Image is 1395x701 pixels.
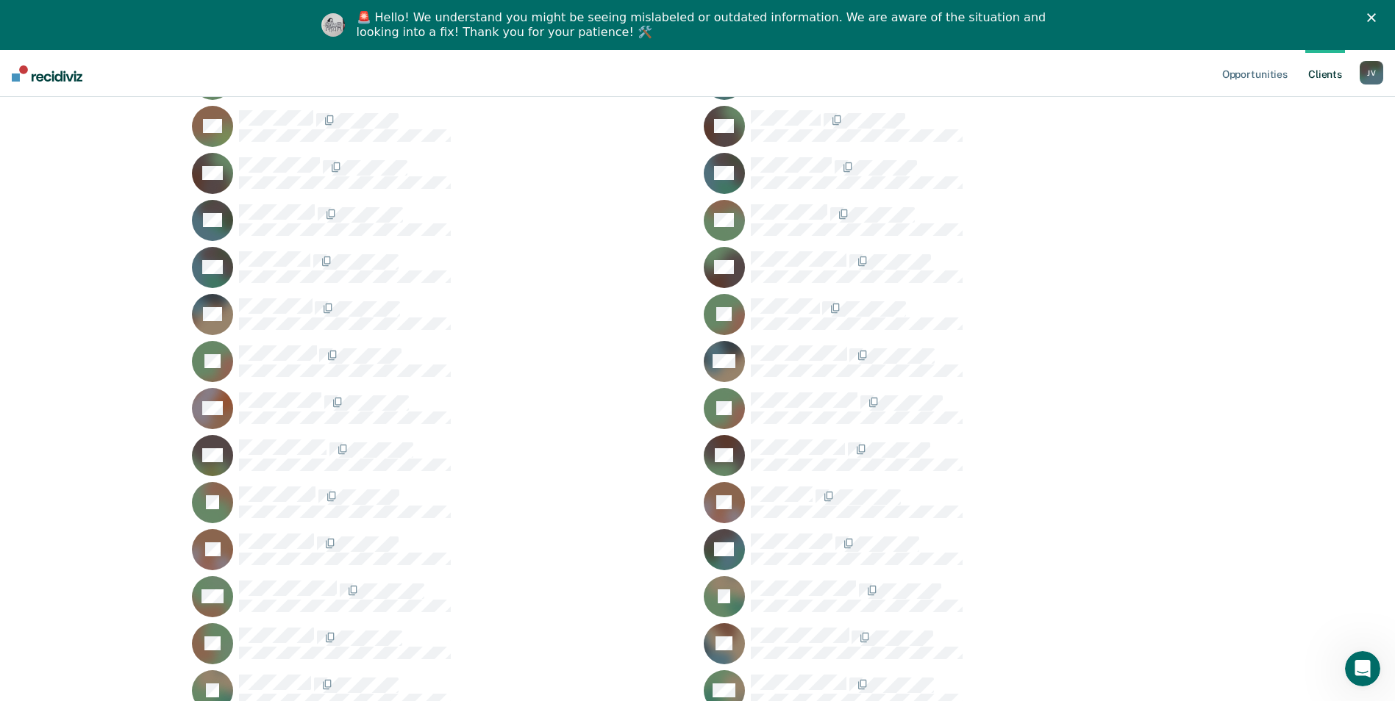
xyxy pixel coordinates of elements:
a: Opportunities [1219,50,1291,97]
button: JV [1360,61,1383,85]
div: Close [1367,13,1382,22]
img: Profile image for Kim [321,13,345,37]
div: J V [1360,61,1383,85]
div: 🚨 Hello! We understand you might be seeing mislabeled or outdated information. We are aware of th... [357,10,1051,40]
a: Clients [1305,50,1345,97]
iframe: Intercom live chat [1345,651,1380,686]
img: Recidiviz [12,65,82,82]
